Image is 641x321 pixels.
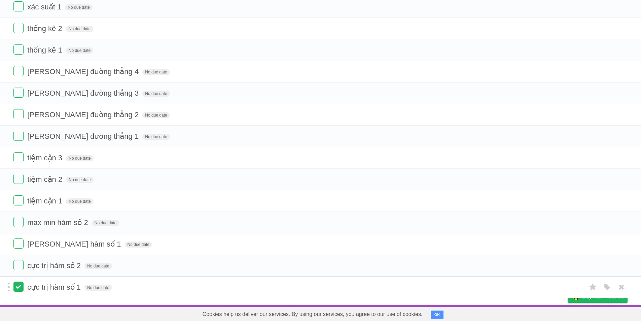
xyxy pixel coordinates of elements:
[142,69,170,75] span: No due date
[66,155,93,161] span: No due date
[27,67,140,76] span: [PERSON_NAME] đường thẳng 4
[13,109,24,119] label: Done
[125,242,152,248] span: No due date
[582,291,624,302] span: Buy me a coffee
[585,307,628,319] a: Suggest a feature
[501,307,528,319] a: Developers
[27,240,122,248] span: [PERSON_NAME] hàm số 1
[27,218,90,227] span: max min hàm số 2
[13,1,24,11] label: Done
[536,307,551,319] a: Terms
[478,307,493,319] a: About
[142,91,170,97] span: No due date
[27,197,64,205] span: tiệm cận 1
[142,134,170,140] span: No due date
[13,131,24,141] label: Done
[27,24,64,33] span: thống kê 2
[13,152,24,162] label: Done
[13,217,24,227] label: Done
[13,260,24,270] label: Done
[27,283,82,291] span: cực trị hàm số 1
[13,282,24,292] label: Done
[66,26,93,32] span: No due date
[13,23,24,33] label: Done
[27,261,82,270] span: cực trị hàm số 2
[66,177,93,183] span: No due date
[196,308,429,321] span: Cookies help us deliver our services. By using our services, you agree to our use of cookies.
[27,3,63,11] span: xác suất 1
[27,175,64,184] span: tiệm cận 2
[66,47,93,54] span: No due date
[84,263,112,269] span: No due date
[27,132,140,140] span: [PERSON_NAME] đường thẳng 1
[66,198,93,204] span: No due date
[13,238,24,249] label: Done
[92,220,119,226] span: No due date
[84,285,112,291] span: No due date
[13,174,24,184] label: Done
[65,4,92,10] span: No due date
[27,89,140,97] span: [PERSON_NAME] đường thẳng 3
[13,88,24,98] label: Done
[27,46,64,54] span: thống kê 1
[142,112,170,118] span: No due date
[13,66,24,76] label: Done
[559,307,577,319] a: Privacy
[431,311,444,319] button: OK
[586,282,599,293] label: Star task
[27,110,140,119] span: [PERSON_NAME] đường thẳng 2
[27,154,64,162] span: tiệm cận 3
[13,44,24,55] label: Done
[13,195,24,205] label: Done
